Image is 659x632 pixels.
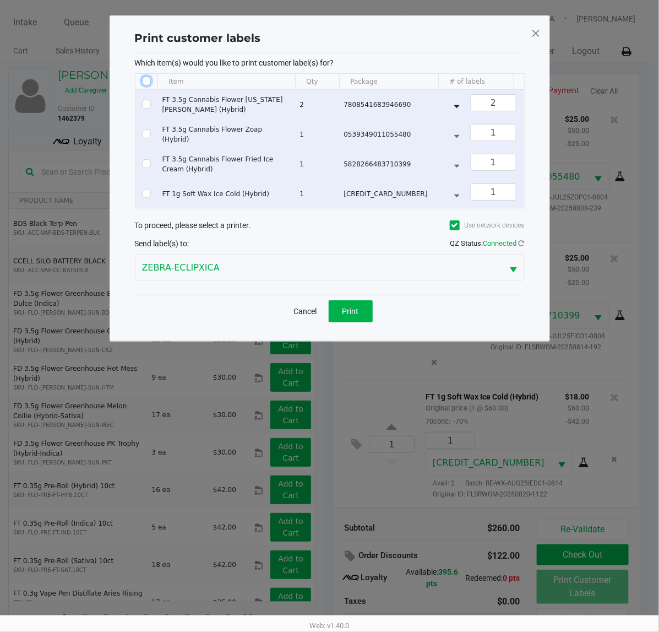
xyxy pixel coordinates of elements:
[295,120,339,149] td: 1
[135,221,251,230] span: To proceed, please select a printer.
[157,120,295,149] td: FT 3.5g Cannabis Flower Zoap (Hybrid)
[483,239,517,247] span: Connected
[142,129,151,138] input: Select Row
[295,90,339,120] td: 2
[339,120,438,149] td: 0539349011055480
[135,74,524,209] div: Data table
[135,58,525,68] p: Which item(s) would you like to print customer label(s) for?
[142,189,151,198] input: Select Row
[157,90,295,120] td: FT 3.5g Cannabis Flower [US_STATE][PERSON_NAME] (Hybrid)
[142,77,151,85] input: Select All Rows
[450,220,525,230] label: Use network devices
[157,179,295,209] td: FT 1g Soft Wax Ice Cold (Hybrid)
[339,149,438,179] td: 5828266483710399
[142,261,497,274] span: ZEBRA-ECLIPXICA
[135,30,261,46] h1: Print customer labels
[339,179,438,209] td: [CREDIT_CARD_NUMBER]
[329,300,373,322] button: Print
[295,179,339,209] td: 1
[287,300,324,322] button: Cancel
[339,90,438,120] td: 7808541683946690
[342,307,359,316] span: Print
[295,149,339,179] td: 1
[157,74,295,90] th: Item
[450,239,525,247] span: QZ Status:
[142,159,151,168] input: Select Row
[157,149,295,179] td: FT 3.5g Cannabis Flower Fried Ice Cream (Hybrid)
[339,74,438,90] th: Package
[503,255,524,280] button: Select
[438,74,548,90] th: # of labels
[135,239,189,248] span: Send label(s) to:
[295,74,339,90] th: Qty
[142,100,151,109] input: Select Row
[310,622,350,630] span: Web: v1.40.0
